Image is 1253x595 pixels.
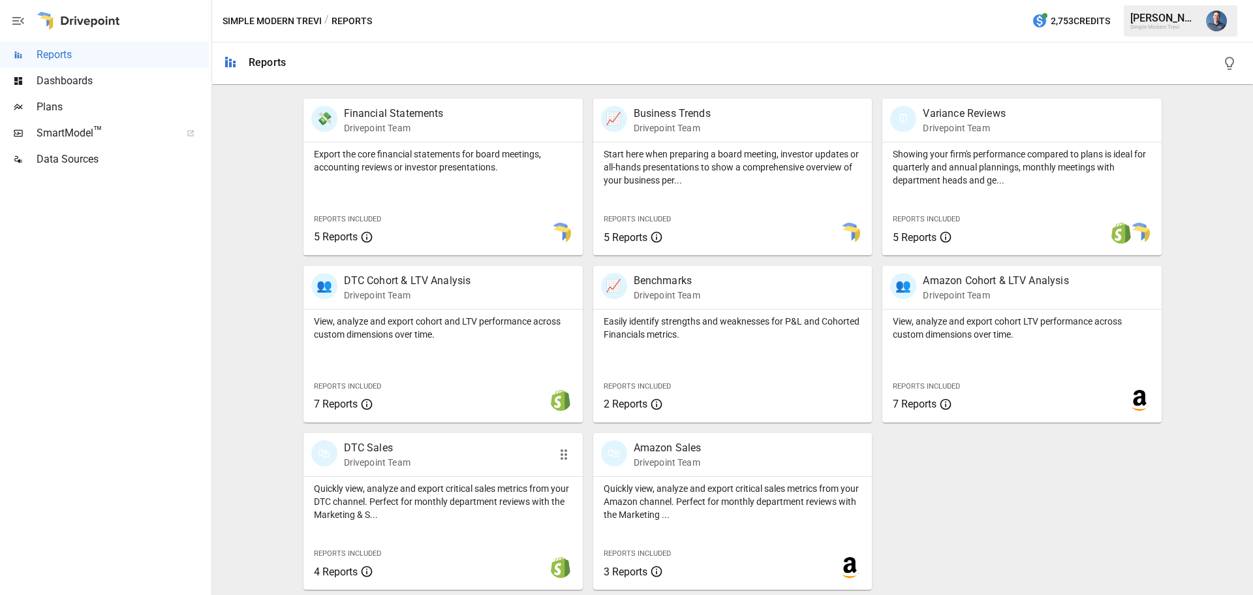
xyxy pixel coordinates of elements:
span: 7 Reports [893,398,936,410]
button: Mike Beckham [1198,3,1235,39]
p: Amazon Cohort & LTV Analysis [923,273,1068,289]
div: 🛍 [311,440,337,466]
img: shopify [550,557,571,578]
span: 4 Reports [314,566,358,578]
img: smart model [839,223,860,244]
img: amazon [1129,390,1150,411]
div: Reports [249,56,286,69]
span: Reports Included [314,549,381,558]
img: Mike Beckham [1206,10,1227,31]
div: 📈 [601,273,627,299]
p: Variance Reviews [923,106,1005,121]
p: Drivepoint Team [634,456,702,469]
span: ™ [93,123,102,140]
p: Drivepoint Team [344,289,471,302]
div: 👥 [311,273,337,299]
span: Dashboards [37,73,209,89]
span: Reports Included [604,382,671,391]
p: View, analyze and export cohort and LTV performance across custom dimensions over time. [314,315,572,341]
img: amazon [839,557,860,578]
span: 2 Reports [604,398,647,410]
button: Simple Modern Trevi [223,13,322,29]
p: Benchmarks [634,273,700,289]
span: SmartModel [37,125,172,141]
span: Reports [37,47,209,63]
p: Start here when preparing a board meeting, investor updates or all-hands presentations to show a ... [604,148,862,187]
div: 🛍 [601,440,627,466]
p: DTC Cohort & LTV Analysis [344,273,471,289]
p: Drivepoint Team [634,289,700,302]
img: smart model [550,223,571,244]
div: Simple Modern Trevi [1130,24,1198,30]
span: 7 Reports [314,398,358,410]
p: Drivepoint Team [923,289,1068,302]
div: 🗓 [890,106,916,132]
button: 2,753Credits [1027,9,1115,33]
p: DTC Sales [344,440,410,456]
div: 📈 [601,106,627,132]
img: shopify [1111,223,1132,244]
div: / [324,13,329,29]
span: 3 Reports [604,566,647,578]
p: Drivepoint Team [923,121,1005,135]
span: Reports Included [314,382,381,391]
div: 👥 [890,273,916,299]
span: 5 Reports [314,231,358,243]
p: Drivepoint Team [344,121,444,135]
p: Quickly view, analyze and export critical sales metrics from your Amazon channel. Perfect for mon... [604,482,862,521]
span: Plans [37,99,209,115]
span: Reports Included [604,549,671,558]
p: Easily identify strengths and weaknesses for P&L and Cohorted Financials metrics. [604,315,862,341]
img: shopify [550,390,571,411]
span: 2,753 Credits [1051,13,1110,29]
p: Drivepoint Team [634,121,711,135]
span: Reports Included [893,215,960,223]
span: 5 Reports [893,231,936,244]
div: [PERSON_NAME] [1130,12,1198,24]
div: 💸 [311,106,337,132]
span: Data Sources [37,152,209,167]
p: View, analyze and export cohort LTV performance across custom dimensions over time. [893,315,1151,341]
span: 5 Reports [604,231,647,244]
p: Financial Statements [344,106,444,121]
p: Showing your firm's performance compared to plans is ideal for quarterly and annual plannings, mo... [893,148,1151,187]
p: Quickly view, analyze and export critical sales metrics from your DTC channel. Perfect for monthl... [314,482,572,521]
span: Reports Included [604,215,671,223]
p: Export the core financial statements for board meetings, accounting reviews or investor presentat... [314,148,572,174]
span: Reports Included [314,215,381,223]
span: Reports Included [893,382,960,391]
p: Drivepoint Team [344,456,410,469]
p: Business Trends [634,106,711,121]
img: smart model [1129,223,1150,244]
p: Amazon Sales [634,440,702,456]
